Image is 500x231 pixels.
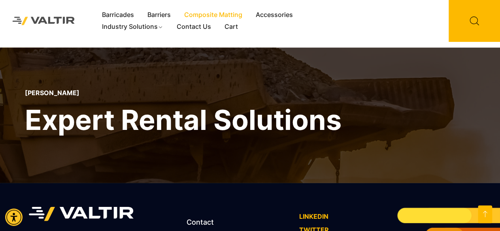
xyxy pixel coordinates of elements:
a: Barricades [95,9,141,21]
a: Barriers [141,9,177,21]
div: Accessibility Menu [5,208,23,226]
a: Contact Us [170,21,218,33]
img: Valtir Rentals [6,10,81,32]
img: Valtir Rentals [29,203,134,225]
a: Open this option [478,205,492,223]
a: Cart [218,21,245,33]
a: Composite Matting [177,9,249,21]
h2: Contact [187,218,291,227]
a: Accessories [249,9,300,21]
a: LINKEDIN - open in a new tab [299,212,328,220]
p: [PERSON_NAME] [25,89,342,97]
a: Industry Solutions [95,21,170,33]
h2: Expert Rental Solutions [25,102,342,138]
